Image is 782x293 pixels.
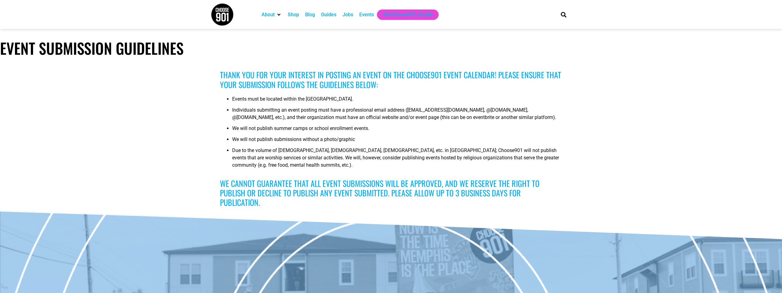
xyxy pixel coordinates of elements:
h3: We cannot guarantee that all event submissions will be approved, and we reserve the right to publ... [220,179,562,207]
a: Jobs [342,11,353,18]
a: Blog [305,11,315,18]
a: Events [359,11,374,18]
a: Shop [288,11,299,18]
h3: Thank you for your interest in posting an event on the Choose901 event calendar! Please ensure th... [220,70,562,89]
li: We will not publish summer camps or school enrollment events. [232,125,562,136]
a: Get Choose901 Emails [383,11,433,18]
a: About [261,11,275,18]
div: Search [559,9,569,20]
li: Due to the volume of [DEMOGRAPHIC_DATA], [DEMOGRAPHIC_DATA], [DEMOGRAPHIC_DATA], etc. in [GEOGRAP... [232,147,562,172]
li: Events must be located within the [GEOGRAPHIC_DATA]. [232,95,562,106]
div: About [258,9,285,20]
li: We will not publish submissions without a photo/graphic [232,136,562,147]
nav: Main nav [258,9,550,20]
li: Individuals submitting an event posting must have a professional email address ([EMAIL_ADDRESS][D... [232,106,562,125]
a: Guides [321,11,336,18]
